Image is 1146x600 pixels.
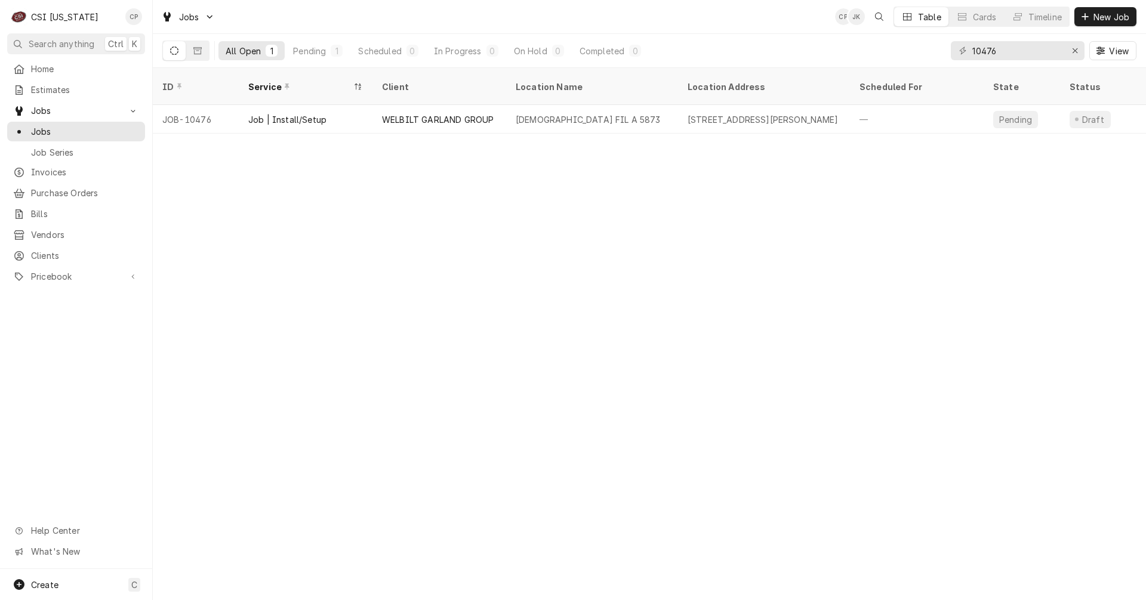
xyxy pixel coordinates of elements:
[835,8,852,25] div: CP
[382,81,494,93] div: Client
[918,11,941,23] div: Table
[31,208,139,220] span: Bills
[156,7,220,27] a: Go to Jobs
[7,143,145,162] a: Job Series
[631,45,639,57] div: 0
[489,45,496,57] div: 0
[993,81,1050,93] div: State
[835,8,852,25] div: Craig Pierce's Avatar
[108,38,124,50] span: Ctrl
[7,267,145,286] a: Go to Pricebook
[516,81,666,93] div: Location Name
[31,146,139,159] span: Job Series
[7,204,145,224] a: Bills
[31,187,139,199] span: Purchase Orders
[31,166,139,178] span: Invoices
[688,81,838,93] div: Location Address
[125,8,142,25] div: CP
[848,8,865,25] div: JK
[7,33,145,54] button: Search anythingCtrlK
[1074,7,1136,26] button: New Job
[153,105,239,134] div: JOB-10476
[31,524,138,537] span: Help Center
[29,38,94,50] span: Search anything
[31,249,139,262] span: Clients
[7,542,145,561] a: Go to What's New
[11,8,27,25] div: C
[7,521,145,540] a: Go to Help Center
[31,270,121,283] span: Pricebook
[1091,11,1132,23] span: New Job
[973,11,997,23] div: Cards
[248,113,326,126] div: Job | Install/Setup
[382,113,494,126] div: WELBILT GARLAND GROUP
[7,101,145,120] a: Go to Jobs
[516,113,661,126] div: [DEMOGRAPHIC_DATA] FIL A 5873
[1065,41,1085,60] button: Erase input
[11,8,27,25] div: CSI Kentucky's Avatar
[1089,41,1136,60] button: View
[514,45,547,57] div: On Hold
[998,113,1033,126] div: Pending
[848,8,865,25] div: Jeff Kuehl's Avatar
[860,81,972,93] div: Scheduled For
[31,63,139,75] span: Home
[31,545,138,558] span: What's New
[31,125,139,138] span: Jobs
[162,81,227,93] div: ID
[7,246,145,265] a: Clients
[31,83,139,96] span: Estimates
[7,183,145,203] a: Purchase Orders
[870,7,889,26] button: Open search
[7,80,145,100] a: Estimates
[132,38,137,50] span: K
[358,45,401,57] div: Scheduled
[1028,11,1062,23] div: Timeline
[179,11,199,23] span: Jobs
[1080,113,1106,126] div: Draft
[409,45,416,57] div: 0
[31,580,58,590] span: Create
[7,162,145,182] a: Invoices
[1107,45,1131,57] span: View
[333,45,340,57] div: 1
[7,59,145,79] a: Home
[125,8,142,25] div: Craig Pierce's Avatar
[7,225,145,245] a: Vendors
[31,11,98,23] div: CSI [US_STATE]
[688,113,839,126] div: [STREET_ADDRESS][PERSON_NAME]
[268,45,275,57] div: 1
[554,45,562,57] div: 0
[31,104,121,117] span: Jobs
[31,228,139,241] span: Vendors
[434,45,482,57] div: In Progress
[580,45,624,57] div: Completed
[226,45,261,57] div: All Open
[248,81,351,93] div: Service
[972,41,1062,60] input: Keyword search
[7,122,145,141] a: Jobs
[131,579,137,591] span: C
[850,105,984,134] div: —
[293,45,326,57] div: Pending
